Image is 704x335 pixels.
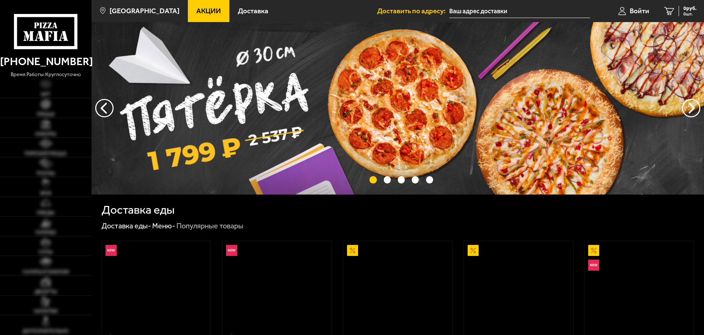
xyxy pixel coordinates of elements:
[34,309,58,314] span: Напитки
[40,191,51,196] span: WOK
[196,7,221,14] span: Акции
[176,221,243,231] div: Популярные товары
[384,176,391,183] button: точки переключения
[449,4,590,18] input: Ваш адрес доставки
[468,245,479,256] img: Акционный
[41,92,50,97] span: Хит
[37,171,55,176] span: Роллы
[412,176,419,183] button: точки переключения
[110,7,179,14] span: [GEOGRAPHIC_DATA]
[106,245,117,256] img: Новинка
[39,250,53,255] span: Супы
[226,245,237,256] img: Новинка
[683,12,697,16] span: 0 шт.
[426,176,433,183] button: точки переключения
[95,99,114,117] button: следующий
[22,270,69,275] span: Салаты и закуски
[35,230,56,235] span: Горячее
[588,245,599,256] img: Акционный
[25,151,67,156] span: Римская пицца
[101,204,175,216] h1: Доставка еды
[398,176,405,183] button: точки переключения
[35,289,57,295] span: Десерты
[37,112,55,117] span: Пицца
[377,7,449,14] span: Доставить по адресу:
[630,7,649,14] span: Войти
[588,260,599,271] img: Новинка
[22,329,69,334] span: Дополнительно
[683,6,697,11] span: 0 руб.
[238,7,268,14] span: Доставка
[682,99,700,117] button: предыдущий
[347,245,358,256] img: Акционный
[152,221,175,230] a: Меню-
[37,210,54,215] span: Обеды
[35,132,56,137] span: Наборы
[101,221,151,230] a: Доставка еды-
[369,176,376,183] button: точки переключения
